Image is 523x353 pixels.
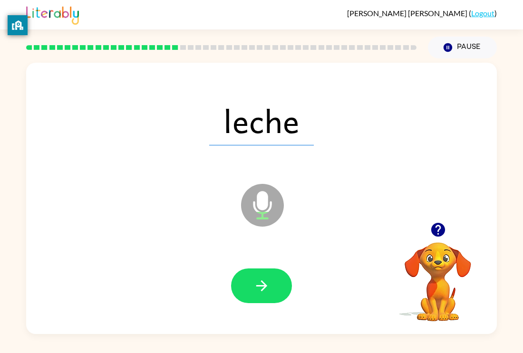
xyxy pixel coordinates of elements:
[428,37,497,58] button: Pause
[209,96,314,145] span: leche
[26,4,79,25] img: Literably
[8,15,28,35] button: privacy banner
[390,228,485,323] video: Your browser must support playing .mp4 files to use Literably. Please try using another browser.
[471,9,494,18] a: Logout
[347,9,497,18] div: ( )
[347,9,469,18] span: [PERSON_NAME] [PERSON_NAME]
